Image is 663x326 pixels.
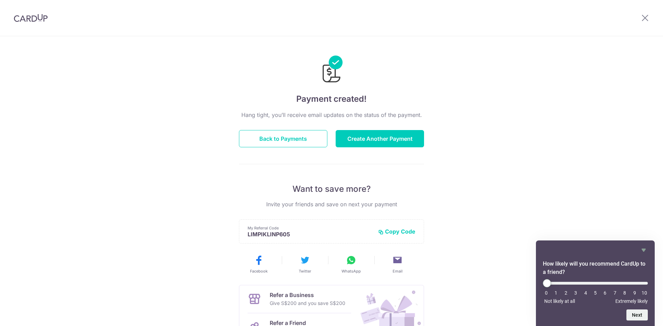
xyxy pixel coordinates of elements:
span: Extremely likely [615,298,648,304]
img: CardUp [14,14,48,22]
li: 3 [572,290,579,296]
button: Hide survey [640,246,648,254]
li: 8 [621,290,628,296]
div: How likely will you recommend CardUp to a friend? Select an option from 0 to 10, with 0 being Not... [543,279,648,304]
button: Back to Payments [239,130,327,147]
span: Twitter [299,268,311,274]
p: Invite your friends and save on next your payment [239,200,424,208]
p: Hang tight, you’ll receive email updates on the status of the payment. [239,111,424,119]
h4: Payment created! [239,93,424,105]
p: My Referral Code [248,225,373,231]
span: Email [393,268,403,274]
button: Facebook [238,255,279,274]
button: Create Another Payment [336,130,424,147]
li: 0 [543,290,550,296]
li: 9 [631,290,638,296]
button: Copy Code [378,228,415,235]
span: Not likely at all [544,298,575,304]
li: 7 [612,290,618,296]
h2: How likely will you recommend CardUp to a friend? Select an option from 0 to 10, with 0 being Not... [543,260,648,276]
li: 10 [641,290,648,296]
div: How likely will you recommend CardUp to a friend? Select an option from 0 to 10, with 0 being Not... [543,246,648,320]
p: Want to save more? [239,184,424,195]
button: Twitter [285,255,325,274]
span: Facebook [250,268,268,274]
button: Next question [626,309,648,320]
p: Give S$200 and you save S$200 [270,299,345,307]
li: 6 [602,290,608,296]
li: 4 [582,290,589,296]
span: WhatsApp [342,268,361,274]
button: WhatsApp [331,255,372,274]
button: Email [377,255,418,274]
p: Refer a Business [270,291,345,299]
li: 1 [552,290,559,296]
li: 2 [563,290,569,296]
li: 5 [592,290,599,296]
p: LIMPIKLINP605 [248,231,373,238]
img: Payments [320,56,343,85]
